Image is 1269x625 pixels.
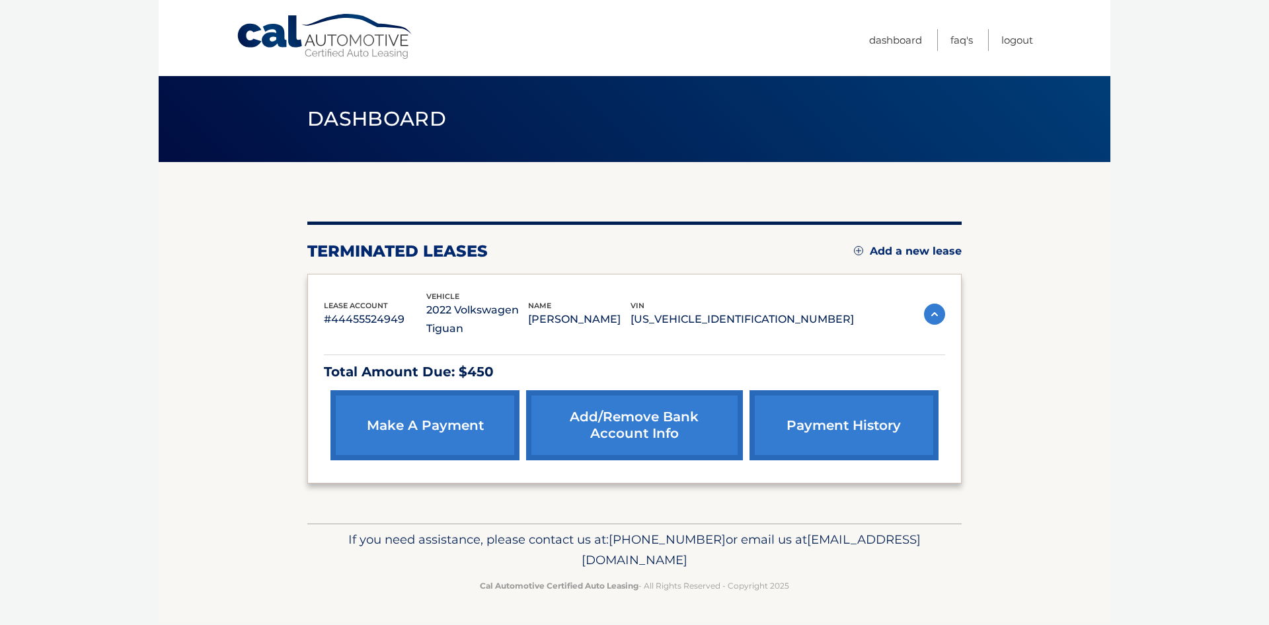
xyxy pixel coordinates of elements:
[950,29,973,51] a: FAQ's
[324,310,426,329] p: #44455524949
[528,301,551,310] span: name
[526,390,742,460] a: Add/Remove bank account info
[924,304,945,325] img: accordion-active.svg
[316,579,953,593] p: - All Rights Reserved - Copyright 2025
[631,310,854,329] p: [US_VEHICLE_IDENTIFICATION_NUMBER]
[316,529,953,571] p: If you need assistance, please contact us at: or email us at
[609,532,726,547] span: [PHONE_NUMBER]
[631,301,644,310] span: vin
[869,29,922,51] a: Dashboard
[528,310,631,329] p: [PERSON_NAME]
[324,301,388,310] span: lease account
[750,390,939,460] a: payment history
[854,245,962,258] a: Add a new lease
[854,246,863,255] img: add.svg
[426,292,459,301] span: vehicle
[307,241,488,261] h2: terminated leases
[307,106,446,131] span: Dashboard
[236,13,414,60] a: Cal Automotive
[330,390,519,460] a: make a payment
[480,581,638,591] strong: Cal Automotive Certified Auto Leasing
[426,301,529,338] p: 2022 Volkswagen Tiguan
[324,360,945,384] p: Total Amount Due: $450
[1001,29,1033,51] a: Logout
